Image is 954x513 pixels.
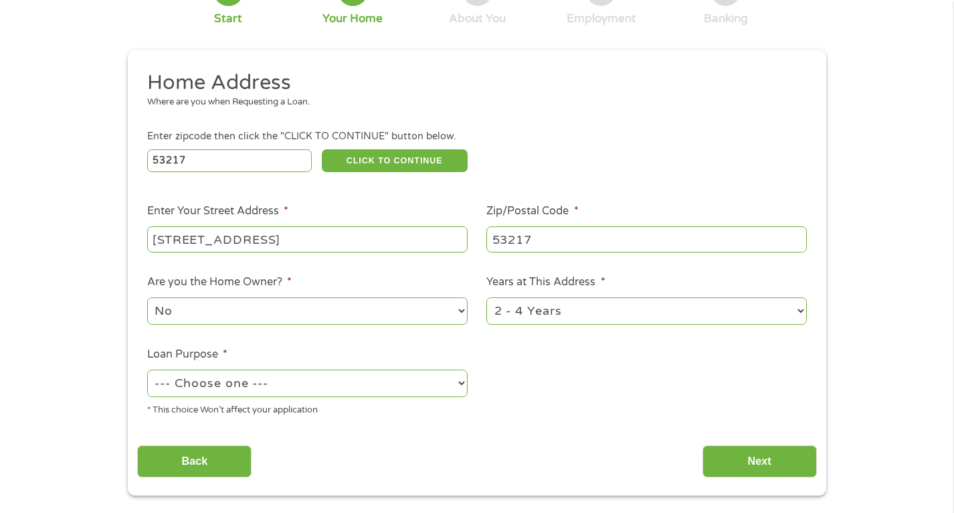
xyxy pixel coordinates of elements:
[147,226,468,252] input: 1 Main Street
[704,11,748,26] div: Banking
[147,149,312,172] input: Enter Zipcode (e.g 01510)
[147,399,468,417] div: * This choice Won’t affect your application
[214,11,242,26] div: Start
[486,275,605,289] label: Years at This Address
[147,348,227,362] label: Loan Purpose
[702,445,817,478] input: Next
[147,204,288,218] label: Enter Your Street Address
[147,129,807,144] div: Enter zipcode then click the "CLICK TO CONTINUE" button below.
[486,204,578,218] label: Zip/Postal Code
[147,275,292,289] label: Are you the Home Owner?
[147,96,797,109] div: Where are you when Requesting a Loan.
[449,11,506,26] div: About You
[147,70,797,96] h2: Home Address
[567,11,636,26] div: Employment
[322,149,468,172] button: CLICK TO CONTINUE
[322,11,383,26] div: Your Home
[137,445,252,478] input: Back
